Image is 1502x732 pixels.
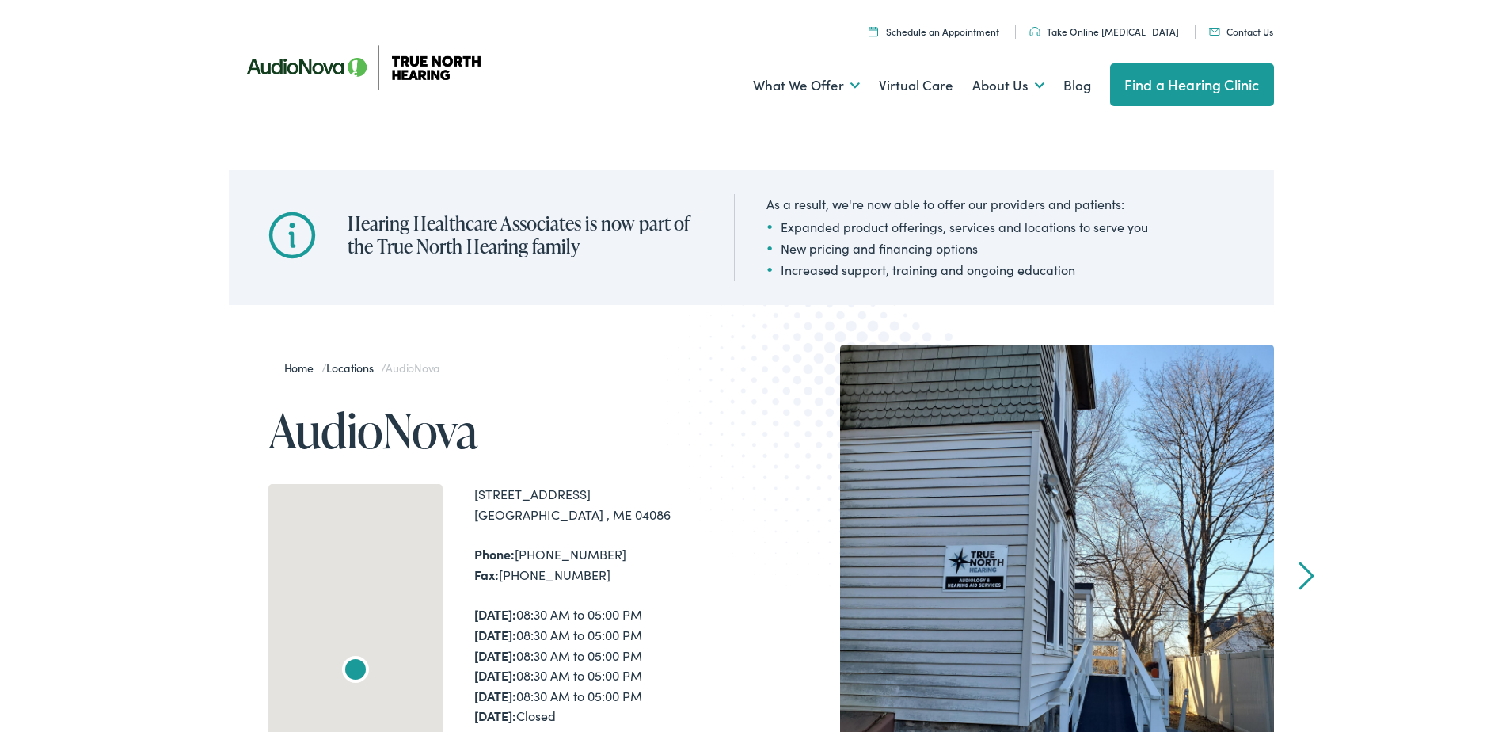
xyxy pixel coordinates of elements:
[268,404,751,456] h1: AudioNova
[386,360,439,376] span: AudioNova
[869,26,878,36] img: Icon symbolizing a calendar in color code ffb348
[766,260,1148,279] li: Increased support, training and ongoing education
[474,687,516,704] strong: [DATE]:
[1299,562,1314,590] a: Next
[1110,63,1274,106] a: Find a Hearing Clinic
[337,653,375,691] div: AudioNova
[474,545,515,562] strong: Phone:
[1029,27,1040,36] img: Headphones icon in color code ffb348
[284,360,321,376] a: Home
[1209,28,1220,36] img: Mail icon in color code ffb348, used for communication purposes
[474,666,516,684] strong: [DATE]:
[474,484,751,524] div: [STREET_ADDRESS] [GEOGRAPHIC_DATA] , ME 04086
[766,194,1148,213] div: As a result, we're now able to offer our providers and patients:
[474,544,751,585] div: [PHONE_NUMBER] [PHONE_NUMBER]
[766,238,1148,257] li: New pricing and financing options
[474,626,516,643] strong: [DATE]:
[1209,25,1273,38] a: Contact Us
[753,56,860,115] a: What We Offer
[972,56,1044,115] a: About Us
[879,56,953,115] a: Virtual Care
[474,605,516,623] strong: [DATE]:
[1063,56,1091,115] a: Blog
[474,707,516,724] strong: [DATE]:
[766,217,1148,236] li: Expanded product offerings, services and locations to serve you
[348,212,702,258] h2: Hearing Healthcare Associates is now part of the True North Hearing family
[284,360,440,376] span: / /
[326,360,381,376] a: Locations
[474,646,516,664] strong: [DATE]:
[1029,25,1179,38] a: Take Online [MEDICAL_DATA]
[869,25,999,38] a: Schedule an Appointment
[474,566,499,583] strong: Fax:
